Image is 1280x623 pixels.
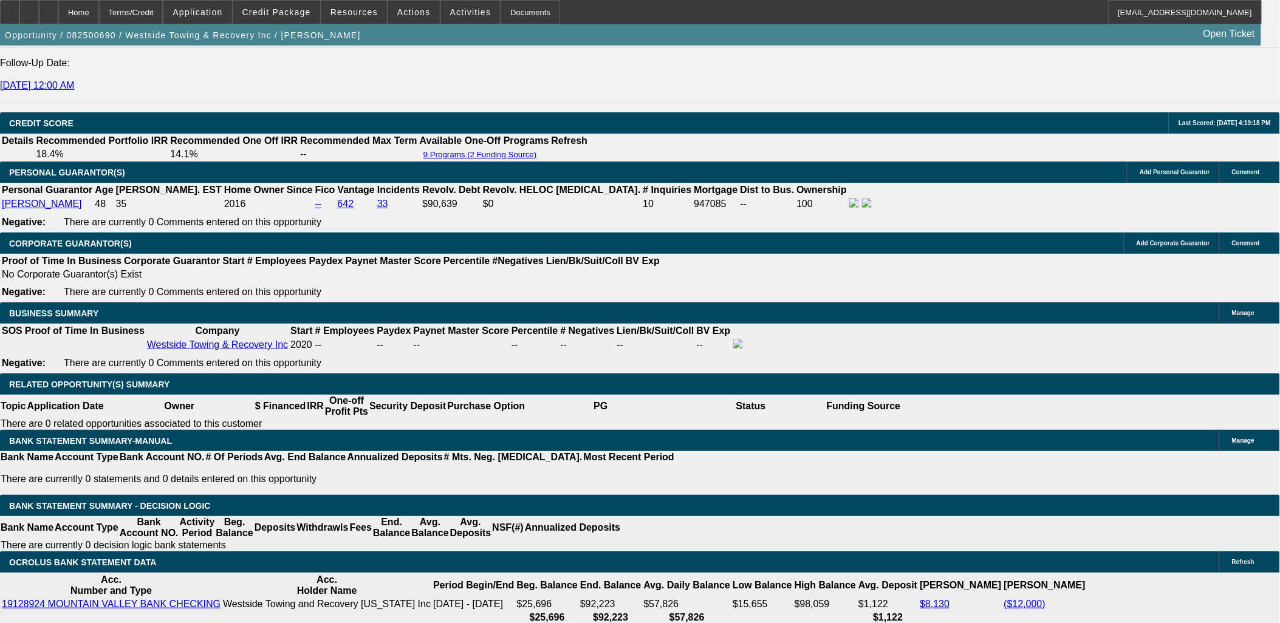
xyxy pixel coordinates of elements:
[422,185,481,195] b: Revolv. Debt
[5,30,361,40] span: Opportunity / 082500690 / Westside Towing & Recovery Inc / [PERSON_NAME]
[796,197,847,211] td: 100
[741,185,795,195] b: Dist to Bus.
[321,1,387,24] button: Resources
[512,325,558,336] b: Percentile
[516,598,578,610] td: $25,696
[1232,559,1254,565] span: Refresh
[9,118,74,128] span: CREDIT SCORE
[483,185,641,195] b: Revolv. HELOC [MEDICAL_DATA].
[443,451,583,463] th: # Mts. Neg. [MEDICAL_DATA].
[315,199,322,209] a: --
[54,516,119,539] th: Account Type
[422,197,481,211] td: $90,639
[525,395,676,418] th: PG
[2,199,82,209] a: [PERSON_NAME]
[299,148,418,160] td: --
[1,574,221,597] th: Acc. Number and Type
[9,168,125,177] span: PERSONAL GUARANTOR(S)
[697,325,731,336] b: BV Exp
[796,185,847,195] b: Ownership
[147,339,288,350] a: Westside Towing & Recovery Inc
[222,598,431,610] td: Westside Towing and Recovery [US_STATE] Inc
[338,185,375,195] b: Vantage
[9,308,98,318] span: BUSINESS SUMMARY
[551,135,589,147] th: Refresh
[95,185,113,195] b: Age
[222,574,431,597] th: Acc. Holder Name
[26,395,104,418] th: Application Date
[64,217,321,227] span: There are currently 0 Comments entered on this opportunity
[617,325,694,336] b: Lien/Bk/Suit/Coll
[512,339,558,350] div: --
[450,516,492,539] th: Avg. Deposits
[447,395,525,418] th: Purchase Option
[116,185,222,195] b: [PERSON_NAME]. EST
[1140,169,1210,175] span: Add Personal Guarantor
[173,7,222,17] span: Application
[1232,310,1254,316] span: Manage
[414,339,509,350] div: --
[242,7,311,17] span: Credit Package
[290,325,312,336] b: Start
[372,516,411,539] th: End. Balance
[580,598,642,610] td: $92,223
[306,395,324,418] th: IRR
[290,338,313,352] td: 2020
[443,256,490,266] b: Percentile
[419,135,550,147] th: Available One-Off Programs
[1179,120,1271,126] span: Last Scored: [DATE] 4:19:18 PM
[309,256,343,266] b: Paydex
[254,516,296,539] th: Deposits
[1,255,122,267] th: Proof of Time In Business
[858,574,918,597] th: Avg. Deposit
[179,516,216,539] th: Activity Period
[561,325,615,336] b: # Negatives
[315,325,375,336] b: # Employees
[1,268,665,281] td: No Corporate Guarantor(s) Exist
[2,287,46,297] b: Negative:
[94,197,114,211] td: 48
[1004,574,1086,597] th: [PERSON_NAME]
[35,135,168,147] th: Recommended Portfolio IRR
[377,338,412,352] td: --
[516,574,578,597] th: Beg. Balance
[369,395,447,418] th: Security Deposit
[233,1,320,24] button: Credit Package
[1,325,23,337] th: SOS
[104,395,255,418] th: Owner
[920,599,950,609] a: $8,130
[1004,599,1046,609] a: ($12,000)
[794,598,857,610] td: $98,059
[299,135,418,147] th: Recommended Max Term
[642,197,692,211] td: 10
[862,198,872,208] img: linkedin-icon.png
[9,239,132,248] span: CORPORATE GUARANTOR(S)
[2,358,46,368] b: Negative:
[54,451,119,463] th: Account Type
[24,325,145,337] th: Proof of Time In Business
[9,436,172,446] span: BANK STATEMENT SUMMARY-MANUAL
[1199,24,1260,44] a: Open Ticket
[163,1,231,24] button: Application
[740,197,795,211] td: --
[1232,169,1260,175] span: Comment
[330,7,378,17] span: Resources
[196,325,240,336] b: Company
[676,395,826,418] th: Status
[255,395,307,418] th: $ Financed
[247,256,307,266] b: # Employees
[205,451,264,463] th: # Of Periods
[169,148,298,160] td: 14.1%
[9,380,169,389] span: RELATED OPPORTUNITY(S) SUMMARY
[124,256,220,266] b: Corporate Guarantor
[346,451,443,463] th: Annualized Deposits
[561,339,615,350] div: --
[64,358,321,368] span: There are currently 0 Comments entered on this opportunity
[696,338,731,352] td: --
[296,516,349,539] th: Withdrawls
[420,149,541,160] button: 9 Programs (2 Funding Source)
[338,199,354,209] a: 642
[450,7,491,17] span: Activities
[119,451,205,463] th: Bank Account NO.
[546,256,623,266] b: Lien/Bk/Suit/Coll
